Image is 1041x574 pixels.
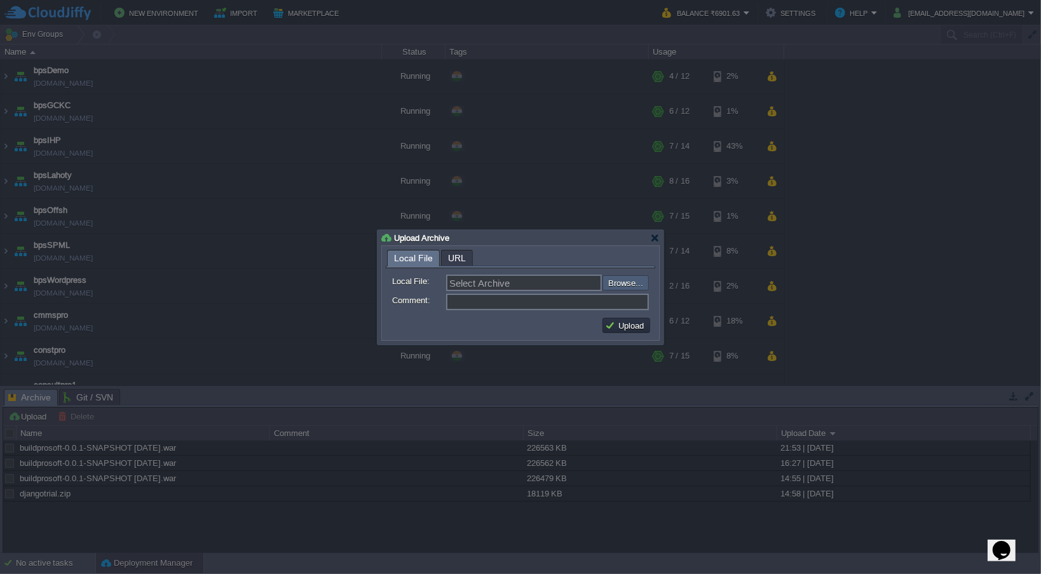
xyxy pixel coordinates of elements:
iframe: chat widget [988,523,1028,561]
span: Upload Archive [394,233,450,243]
label: Comment: [392,294,445,307]
button: Upload [605,320,648,331]
span: URL [448,250,466,266]
label: Local File: [392,275,445,288]
span: Local File [394,250,433,266]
